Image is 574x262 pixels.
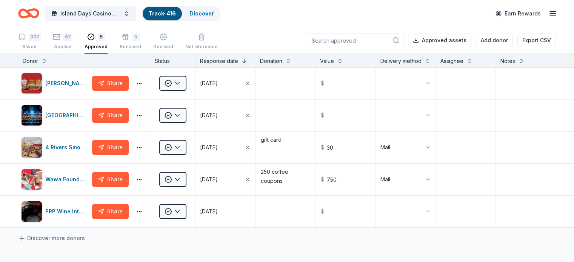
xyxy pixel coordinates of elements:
[53,44,72,50] div: Applied
[256,132,314,162] textarea: gift card
[45,79,89,88] div: [PERSON_NAME]
[22,73,42,93] img: Image for Portillo's
[21,105,89,126] button: Image for Cinépolis[GEOGRAPHIC_DATA]
[120,40,141,46] div: Received
[380,57,422,66] div: Delivery method
[23,57,38,66] div: Donor
[200,175,218,184] div: [DATE]
[200,111,218,120] div: [DATE]
[92,140,129,155] button: Share
[256,164,314,195] textarea: 250 coffee coupons
[45,175,89,184] div: Wawa Foundation
[45,143,89,152] div: 4 Rivers Smokehouse
[21,201,89,222] button: Image for PRP Wine InternationalPRP Wine International
[153,44,173,50] div: Declined
[85,44,108,50] div: Approved
[63,33,72,41] div: 67
[185,44,218,50] div: Not interested
[45,207,89,216] div: PRP Wine International
[21,169,89,190] button: Image for Wawa FoundationWawa Foundation
[92,108,129,123] button: Share
[85,30,108,54] button: 5Approved
[320,57,334,66] div: Value
[517,34,556,47] button: Export CSV
[18,44,41,50] div: Saved
[200,143,218,152] div: [DATE]
[307,34,403,47] input: Search approved
[195,100,255,131] button: [DATE]
[22,105,42,126] img: Image for Cinépolis
[500,57,515,66] div: Notes
[200,207,218,216] div: [DATE]
[22,137,42,158] img: Image for 4 Rivers Smokehouse
[21,137,89,158] button: Image for 4 Rivers Smokehouse4 Rivers Smokehouse
[153,30,173,54] button: Declined
[53,30,72,54] button: 67Applied
[440,57,463,66] div: Assignee
[149,10,176,17] a: Track· 416
[120,30,141,54] button: 5Received
[142,6,221,21] button: Track· 416Discover
[29,33,41,41] div: 337
[92,172,129,187] button: Share
[60,9,121,18] span: Island Days Casino Night
[18,30,41,54] button: 337Saved
[260,57,282,66] div: Donation
[22,169,42,190] img: Image for Wawa Foundation
[185,30,218,54] button: Not interested
[21,73,89,94] button: Image for Portillo's[PERSON_NAME]
[45,111,89,120] div: [GEOGRAPHIC_DATA]
[98,33,105,41] div: 5
[92,204,129,219] button: Share
[18,5,39,22] a: Home
[18,234,85,243] a: Discover more donors
[408,34,471,47] button: Approved assets
[195,164,255,195] button: [DATE]
[22,201,42,222] img: Image for PRP Wine International
[150,54,195,67] div: Status
[45,6,136,21] button: Island Days Casino Night
[92,76,129,91] button: Share
[195,196,255,227] button: [DATE]
[189,10,214,17] a: Discover
[476,34,513,47] button: Add donor
[491,7,545,20] a: Earn Rewards
[132,30,140,37] div: 5
[195,67,255,99] button: [DATE]
[195,132,255,163] button: [DATE]
[200,57,238,66] div: Response date
[200,79,218,88] div: [DATE]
